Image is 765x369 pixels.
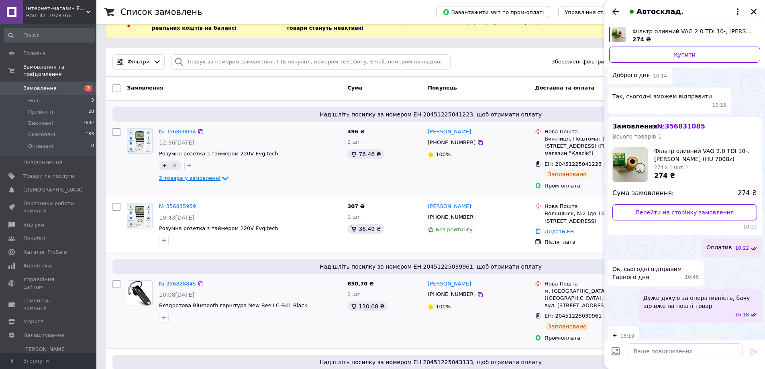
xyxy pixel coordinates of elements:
[436,151,451,157] span: 100%
[91,143,94,150] span: 0
[545,203,657,210] div: Нова Пошта
[428,214,475,220] span: [PHONE_NUMBER]
[609,27,760,43] a: Переглянути товар
[436,304,451,310] span: 100%
[159,302,307,308] a: Бездротова Bluetooth гарнітура New Bee LC-B41 Black
[735,245,749,252] span: 10:22 12.08.2025
[632,27,754,35] span: Фільтр оливний VAG 2.0 TDI 10-, [PERSON_NAME] (HU 7008z) (03L115562)
[443,8,544,16] span: Завантажити звіт по пром-оплаті
[127,128,153,154] a: Фото товару
[551,58,606,66] span: Збережені фільтри:
[23,63,96,78] span: Замовлення та повідомлення
[620,333,634,340] span: 16:19 12.08.2025
[612,133,662,140] span: Всього товарів: 1
[612,92,712,100] span: Так, сьогодні зможем відправити
[91,97,94,104] span: 3
[654,172,675,179] span: 274 ₴
[127,281,152,306] img: Фото товару
[127,203,153,228] a: Фото товару
[535,85,594,91] span: Доставка та оплата
[558,6,632,18] button: Управління статусами
[685,274,699,281] span: 10:46 12.08.2025
[23,346,74,368] span: [PERSON_NAME] та рахунки
[28,97,40,104] span: Нові
[159,281,196,287] a: № 356828845
[159,139,194,146] span: 12:36[DATE]
[347,149,384,159] div: 76.46 ₴
[657,122,705,130] span: № 356831085
[612,189,674,198] span: Сума замовлення:
[612,224,757,230] span: 10:22 12.08.2025
[26,12,96,19] div: Ваш ID: 3978766
[26,5,86,12] span: Інтернет-магазин Evgitech
[347,203,365,209] span: 307 ₴
[159,225,278,231] span: Розумна розетка з таймером 220V Evgitech
[436,6,550,18] button: Завантажити звіт по пром-оплаті
[347,128,365,135] span: 496 ₴
[545,322,590,331] div: Заплановано
[23,332,64,339] span: Налаштування
[127,128,152,153] img: Фото товару
[545,161,602,167] span: ЕН: 20451225041223
[286,25,363,31] b: товари стануть неактивні
[88,108,94,116] span: 28
[612,204,757,220] a: Перейти на сторінку замовлення
[654,147,757,163] span: Фільтр оливний VAG 2.0 TDI 10-, [PERSON_NAME] (HU 7008z) (03L115562)
[159,128,196,135] a: № 356860094
[28,131,55,138] span: Скасовані
[428,280,471,288] a: [PERSON_NAME]
[347,291,362,297] span: 1 шт.
[565,9,626,15] span: Управління статусами
[152,25,237,31] b: реальних коштів на балансі
[128,58,150,66] span: Фільтри
[612,71,650,80] span: Доброго дня
[28,108,53,116] span: Прийняті
[23,186,83,194] span: [DEMOGRAPHIC_DATA]
[609,47,760,63] a: Купити
[627,6,743,17] button: Автосклад.
[28,120,53,127] span: Виконані
[612,265,681,281] span: Ок, сьогодні відправим Гарного дня
[612,331,617,340] span: +
[545,239,657,246] div: Післяплата
[116,110,746,118] span: Надішліть посилку за номером ЕН 20451225041223, щоб отримати оплату
[84,85,92,92] span: 3
[120,7,202,17] h1: Список замовлень
[545,169,590,179] div: Заплановано
[23,297,74,312] span: Гаманець компанії
[545,228,574,234] a: Додати ЕН
[159,292,194,298] span: 10:08[DATE]
[347,139,362,145] span: 2 шт.
[545,313,602,319] span: ЕН: 20451225039961
[735,312,749,318] span: 16:18 12.08.2025
[159,175,220,181] span: 2 товара у замовленні
[636,6,684,17] span: Автосклад.
[162,162,167,169] span: +
[23,50,46,57] span: Головна
[706,243,732,252] span: Оплатив
[23,249,67,256] span: Каталог ProSale
[83,120,94,127] span: 1682
[712,102,726,109] span: 10:15 12.08.2025
[23,173,74,180] span: Товари та послуги
[171,162,178,169] svg: Видалити мітку
[654,165,688,170] span: 274 x 1 (шт. )
[545,280,657,287] div: Нова Пошта
[613,147,647,182] img: 3871548777_w160_h160_filtr-olivnij-vag.jpg
[545,287,657,310] div: м. [GEOGRAPHIC_DATA] ([GEOGRAPHIC_DATA].), №332 (до 30 кг): вул. [STREET_ADDRESS], прим. 2
[23,262,51,269] span: Аналітика
[28,143,53,150] span: Оплачені
[159,151,278,157] span: Розумна розетка з таймером 220V Evgitech
[23,221,44,228] span: Відгуки
[23,235,45,242] span: Покупці
[159,214,194,221] span: 10:43[DATE]
[347,302,388,311] div: 130.08 ₴
[159,175,230,181] a: 2 товара у замовленні
[127,85,163,91] span: Замовлення
[171,54,451,70] input: Пошук за номером замовлення, ПІБ покупця, номером телефону, Email, номером накладної
[23,276,74,290] span: Управління сайтом
[545,128,657,135] div: Нова Пошта
[347,281,374,287] span: 630,70 ₴
[643,294,757,310] span: Дуже дякую за оперативність, бачу що вже на пошті товар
